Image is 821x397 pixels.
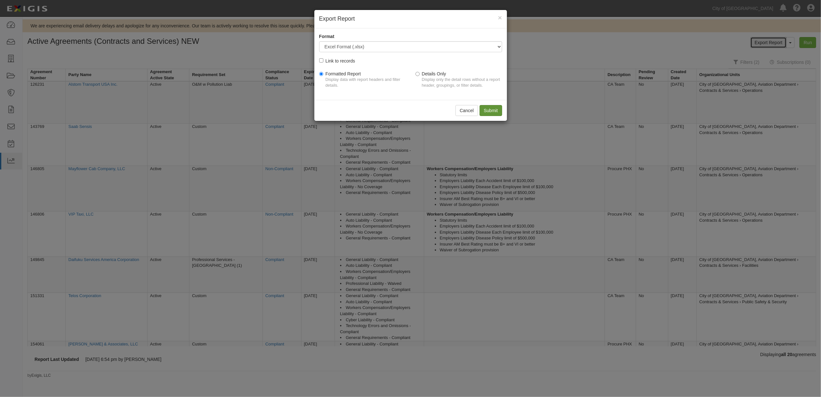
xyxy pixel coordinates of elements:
p: Display only the detail rows without a report header, groupings, or filter details. [422,77,502,89]
label: Details Only [415,71,502,92]
label: Formatted Report [319,71,406,92]
span: × [498,14,502,21]
button: Close [498,14,502,21]
label: Format [319,33,334,40]
button: Cancel [455,105,478,116]
h4: Export Report [319,15,502,23]
div: Link to records [326,57,355,64]
input: Details OnlyDisplay only the detail rows without a report header, groupings, or filter details. [415,72,420,76]
input: Link to records [319,58,323,63]
input: Submit [480,105,502,116]
p: Display data with report headers and filter details. [326,77,406,89]
input: Formatted ReportDisplay data with report headers and filter details. [319,72,323,76]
